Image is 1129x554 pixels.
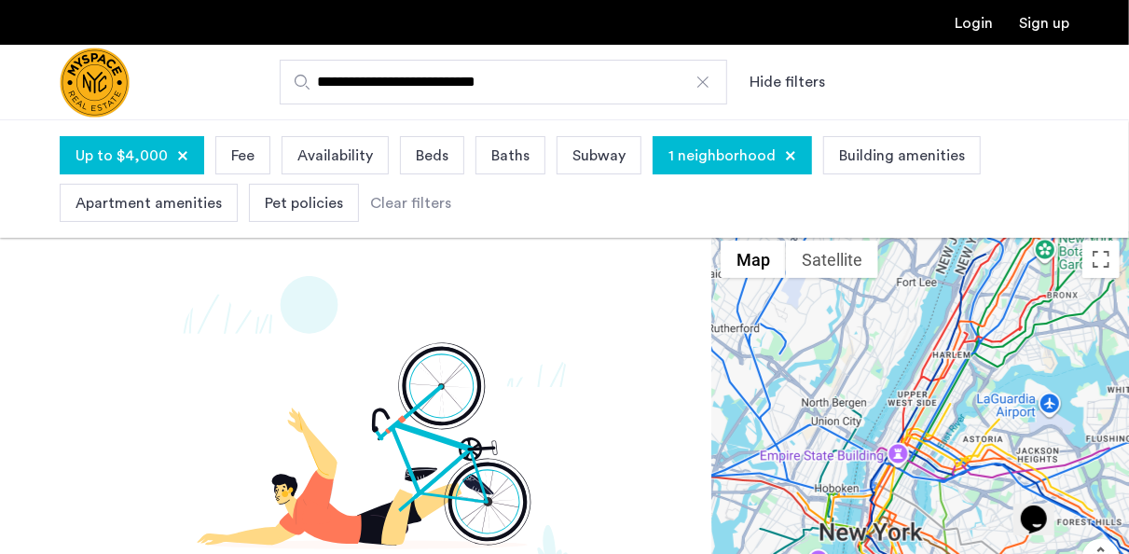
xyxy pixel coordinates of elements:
span: Beds [416,145,448,167]
button: Show satellite imagery [786,241,878,278]
span: Apartment amenities [76,192,222,215]
span: Baths [491,145,530,167]
a: Registration [1019,16,1069,31]
button: Show or hide filters [750,71,825,93]
img: logo [60,48,130,118]
iframe: chat widget [1013,479,1073,535]
span: Availability [297,145,373,167]
span: Fee [231,145,255,167]
span: 1 neighborhood [668,145,776,167]
div: Clear filters [370,192,451,215]
a: Login [955,16,993,31]
span: Building amenities [839,145,965,167]
span: Pet policies [265,192,343,215]
button: Toggle fullscreen view [1082,241,1120,278]
a: Cazamio Logo [60,48,130,118]
input: Apartment Search [280,60,727,104]
button: Show street map [721,241,786,278]
span: Subway [572,145,626,167]
span: Up to $4,000 [76,145,168,167]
